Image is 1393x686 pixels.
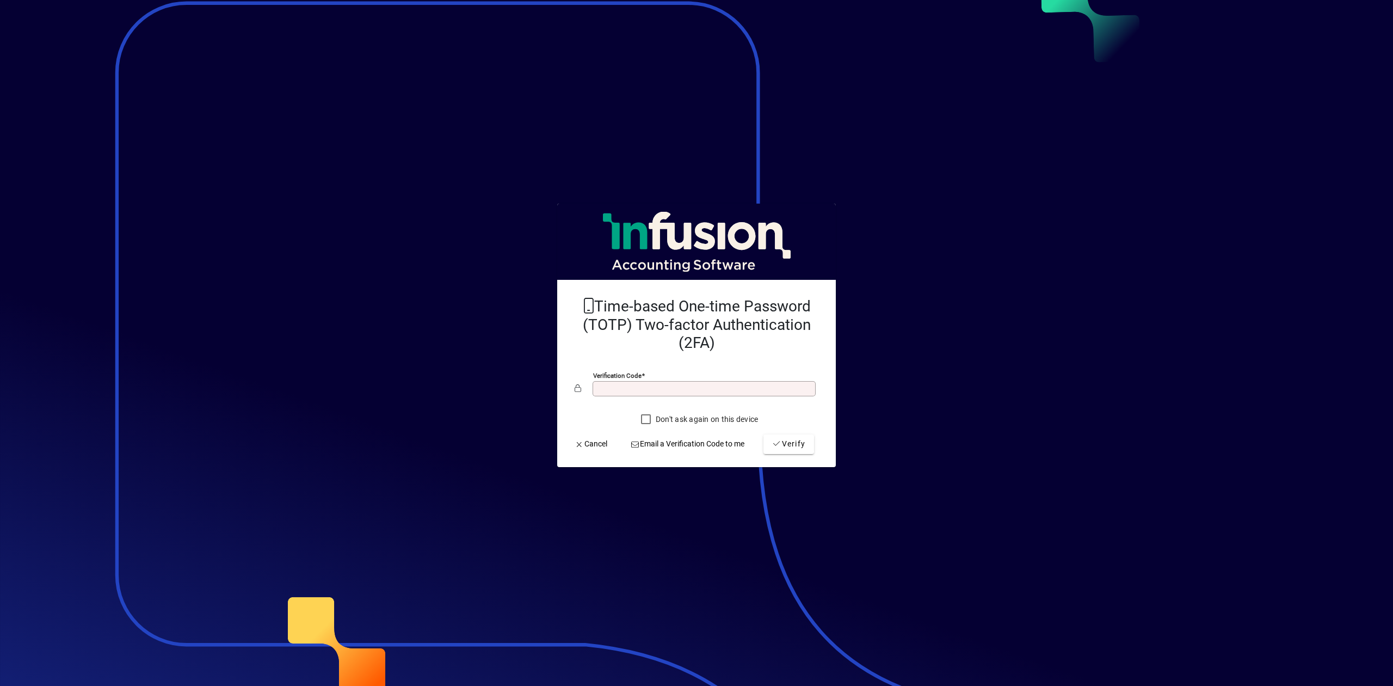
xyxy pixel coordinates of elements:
[772,438,805,450] span: Verify
[631,438,745,450] span: Email a Verification Code to me
[570,434,612,454] button: Cancel
[654,414,759,425] label: Don't ask again on this device
[626,434,749,454] button: Email a Verification Code to me
[575,297,818,352] h2: Time-based One-time Password (TOTP) Two-factor Authentication (2FA)
[575,438,607,450] span: Cancel
[763,434,814,454] button: Verify
[593,372,642,379] mat-label: Verification code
